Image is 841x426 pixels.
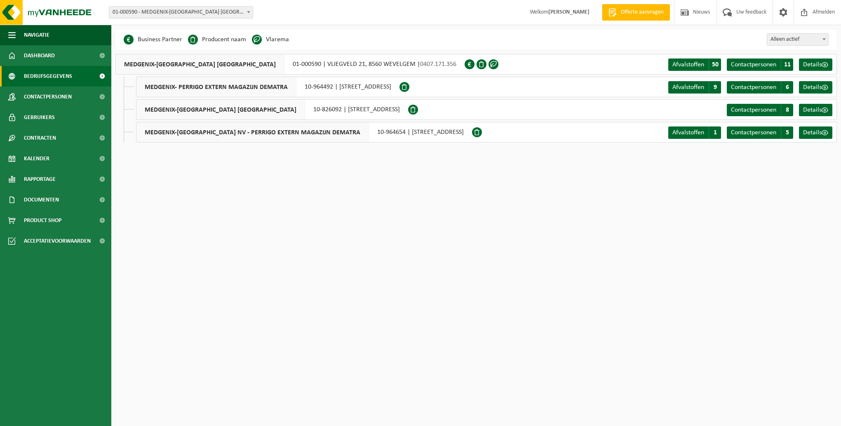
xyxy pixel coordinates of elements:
[24,107,55,128] span: Gebruikers
[420,61,456,68] span: 0407.171.356
[799,126,832,139] a: Details
[803,84,822,91] span: Details
[799,59,832,71] a: Details
[136,99,408,120] div: 10-826092 | [STREET_ADDRESS]
[124,33,182,46] li: Business Partner
[731,84,776,91] span: Contactpersonen
[619,8,666,16] span: Offerte aanvragen
[116,54,284,74] span: MEDGENIX-[GEOGRAPHIC_DATA] [GEOGRAPHIC_DATA]
[24,66,72,87] span: Bedrijfsgegevens
[799,104,832,116] a: Details
[136,122,472,143] div: 10-964654 | [STREET_ADDRESS]
[109,6,253,19] span: 01-000590 - MEDGENIX-BENELUX NV - WEVELGEM
[136,77,296,97] span: MEDGENIX- PERRIGO EXTERN MAGAZIJN DEMATRA
[24,231,91,251] span: Acceptatievoorwaarden
[136,100,305,119] span: MEDGENIX-[GEOGRAPHIC_DATA] [GEOGRAPHIC_DATA]
[24,148,49,169] span: Kalender
[24,169,56,190] span: Rapportage
[672,84,704,91] span: Afvalstoffen
[803,61,822,68] span: Details
[548,9,590,15] strong: [PERSON_NAME]
[781,104,793,116] span: 8
[731,129,776,136] span: Contactpersonen
[709,59,721,71] span: 50
[781,59,793,71] span: 11
[727,81,793,94] a: Contactpersonen 6
[252,33,289,46] li: Vlarema
[136,122,369,142] span: MEDGENIX-[GEOGRAPHIC_DATA] NV - PERRIGO EXTERN MAGAZIJN DEMATRA
[727,104,793,116] a: Contactpersonen 8
[24,45,55,66] span: Dashboard
[767,33,829,46] span: Alleen actief
[24,210,61,231] span: Product Shop
[188,33,246,46] li: Producent naam
[709,126,721,139] span: 1
[672,129,704,136] span: Afvalstoffen
[799,81,832,94] a: Details
[668,59,721,71] a: Afvalstoffen 50
[709,81,721,94] span: 9
[668,81,721,94] a: Afvalstoffen 9
[781,126,793,139] span: 5
[24,128,56,148] span: Contracten
[803,129,822,136] span: Details
[136,77,399,97] div: 10-964492 | [STREET_ADDRESS]
[24,87,72,107] span: Contactpersonen
[803,107,822,113] span: Details
[602,4,670,21] a: Offerte aanvragen
[115,54,465,75] div: 01-000590 | VLIEGVELD 21, 8560 WEVELGEM |
[727,126,793,139] a: Contactpersonen 5
[731,107,776,113] span: Contactpersonen
[24,25,49,45] span: Navigatie
[668,126,721,139] a: Afvalstoffen 1
[24,190,59,210] span: Documenten
[672,61,704,68] span: Afvalstoffen
[781,81,793,94] span: 6
[109,7,253,18] span: 01-000590 - MEDGENIX-BENELUX NV - WEVELGEM
[727,59,793,71] a: Contactpersonen 11
[767,34,828,45] span: Alleen actief
[731,61,776,68] span: Contactpersonen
